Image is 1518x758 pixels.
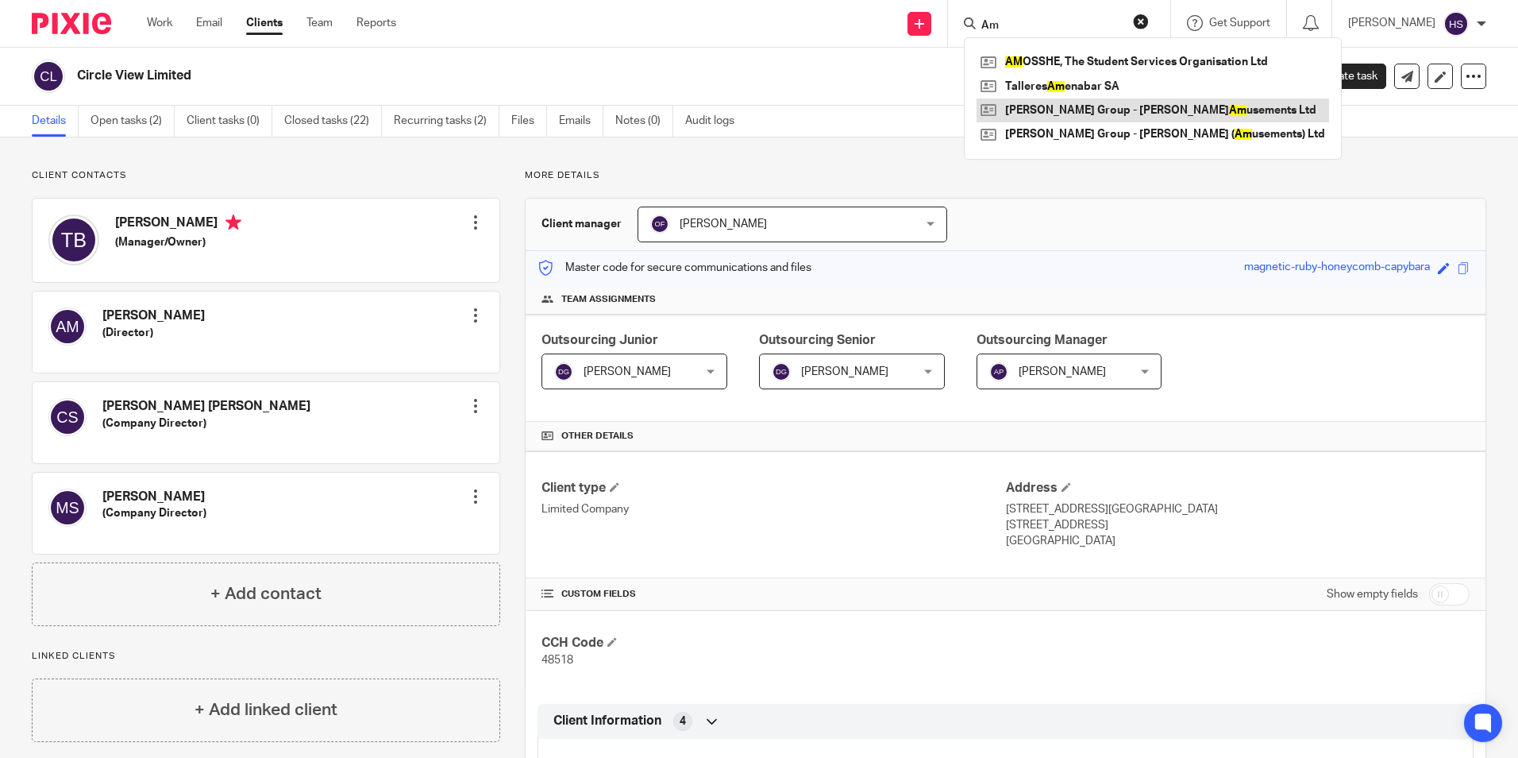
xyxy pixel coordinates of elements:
[1006,517,1470,533] p: [STREET_ADDRESS]
[1348,15,1435,31] p: [PERSON_NAME]
[1133,14,1149,29] button: Clear
[284,106,382,137] a: Closed tasks (22)
[102,489,206,505] h4: [PERSON_NAME]
[1209,17,1270,29] span: Get Support
[1006,533,1470,549] p: [GEOGRAPHIC_DATA]
[77,68,1031,84] h2: Circle View Limited
[554,362,573,381] img: svg%3E
[196,15,222,31] a: Email
[680,219,767,230] span: [PERSON_NAME]
[210,582,322,606] h4: + Add contact
[48,489,87,527] img: svg%3E
[32,13,111,34] img: Pixie
[48,215,99,265] img: svg%3E
[680,714,686,729] span: 4
[801,366,888,377] span: [PERSON_NAME]
[306,15,333,31] a: Team
[32,106,79,137] a: Details
[1006,501,1470,517] p: [STREET_ADDRESS][GEOGRAPHIC_DATA]
[48,307,87,346] img: svg%3E
[225,215,241,230] i: Primary
[394,106,499,137] a: Recurring tasks (2)
[541,501,1005,517] p: Limited Company
[511,106,547,137] a: Files
[147,15,172,31] a: Work
[541,655,573,666] span: 48518
[102,505,206,521] h5: (Company Director)
[559,106,603,137] a: Emails
[1327,586,1418,602] label: Show empty fields
[561,293,656,306] span: Team assignments
[980,19,1123,33] input: Search
[615,106,673,137] a: Notes (0)
[115,234,241,250] h5: (Manager/Owner)
[685,106,746,137] a: Audit logs
[541,588,1005,601] h4: CUSTOM FIELDS
[541,216,622,232] h3: Client manager
[102,416,310,431] h5: (Company Director)
[32,60,65,93] img: svg%3E
[91,106,175,137] a: Open tasks (2)
[541,480,1005,497] h4: Client type
[32,650,500,663] p: Linked clients
[977,334,1108,346] span: Outsourcing Manager
[1006,480,1470,497] h4: Address
[187,106,272,137] a: Client tasks (0)
[541,334,658,346] span: Outsourcing Junior
[561,430,634,443] span: Other details
[356,15,396,31] a: Reports
[195,698,337,722] h4: + Add linked client
[115,215,241,234] h4: [PERSON_NAME]
[48,398,87,436] img: svg%3E
[584,366,671,377] span: [PERSON_NAME]
[1443,11,1469,37] img: svg%3E
[102,325,205,341] h5: (Director)
[541,635,1005,652] h4: CCH Code
[989,362,1008,381] img: svg%3E
[1019,366,1106,377] span: [PERSON_NAME]
[759,334,876,346] span: Outsourcing Senior
[650,215,669,234] img: svg%3E
[32,169,500,182] p: Client contacts
[537,260,811,276] p: Master code for secure communications and files
[553,713,661,729] span: Client Information
[102,307,205,324] h4: [PERSON_NAME]
[525,169,1486,182] p: More details
[246,15,283,31] a: Clients
[772,362,791,381] img: svg%3E
[1244,259,1430,277] div: magnetic-ruby-honeycomb-capybara
[102,398,310,415] h4: [PERSON_NAME] [PERSON_NAME]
